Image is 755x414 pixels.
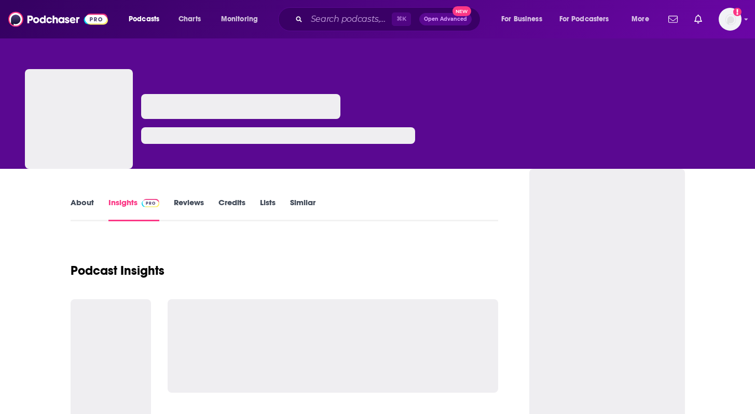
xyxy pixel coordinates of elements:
[501,12,542,26] span: For Business
[221,12,258,26] span: Monitoring
[214,11,271,28] button: open menu
[260,197,276,221] a: Lists
[494,11,555,28] button: open menu
[288,7,490,31] div: Search podcasts, credits, & more...
[624,11,662,28] button: open menu
[218,197,245,221] a: Credits
[174,197,204,221] a: Reviews
[71,263,164,278] h1: Podcast Insights
[719,8,742,31] img: User Profile
[719,8,742,31] button: Show profile menu
[719,8,742,31] span: Logged in as biancagorospe
[452,6,471,16] span: New
[108,197,160,221] a: InsightsPodchaser Pro
[179,12,201,26] span: Charts
[172,11,207,28] a: Charts
[142,199,160,207] img: Podchaser Pro
[632,12,649,26] span: More
[424,17,467,22] span: Open Advanced
[71,197,94,221] a: About
[733,8,742,16] svg: Add a profile image
[8,9,108,29] img: Podchaser - Follow, Share and Rate Podcasts
[307,11,392,28] input: Search podcasts, credits, & more...
[690,10,706,28] a: Show notifications dropdown
[290,197,315,221] a: Similar
[559,12,609,26] span: For Podcasters
[392,12,411,26] span: ⌘ K
[664,10,682,28] a: Show notifications dropdown
[121,11,173,28] button: open menu
[129,12,159,26] span: Podcasts
[419,13,472,25] button: Open AdvancedNew
[553,11,624,28] button: open menu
